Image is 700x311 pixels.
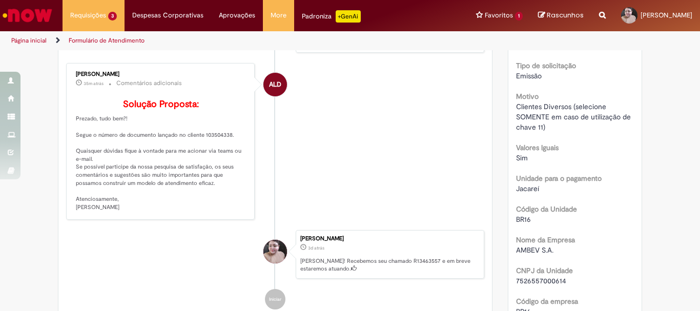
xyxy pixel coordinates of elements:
li: Victoria de Oliveira Alves Paulino [66,230,484,279]
div: [PERSON_NAME] [76,71,246,77]
a: Página inicial [11,36,47,45]
span: [PERSON_NAME] [641,11,692,19]
span: Favoritos [485,10,513,20]
small: Comentários adicionais [116,79,182,88]
a: Formulário de Atendimento [69,36,145,45]
span: Sim [516,153,528,162]
p: +GenAi [336,10,361,23]
span: Emissão [516,71,542,80]
span: Aprovações [219,10,255,20]
b: Unidade para o pagamento [516,174,602,183]
span: Requisições [70,10,106,20]
span: 3 [108,12,117,20]
time: 29/08/2025 16:41:01 [308,245,324,251]
span: More [271,10,286,20]
span: Jacareí [516,184,539,193]
div: Andressa Luiza Da Silva [263,73,287,96]
ul: Trilhas de página [8,31,459,50]
span: Despesas Corporativas [132,10,203,20]
span: 35m atrás [84,80,104,87]
img: ServiceNow [1,5,54,26]
b: Tipo de solicitação [516,61,576,70]
span: 1 [515,12,523,20]
b: Solução Proposta: [123,98,199,110]
b: Código da empresa [516,297,578,306]
b: Valores Iguais [516,143,559,152]
b: Motivo [516,92,539,101]
span: BR16 [516,215,531,224]
span: AMBEV S.A. [516,245,553,255]
b: Código da Unidade [516,204,577,214]
span: Rascunhos [547,10,584,20]
p: Prezado, tudo bem?! Segue o número de documento lançado no cliente 103504338. Quaisquer dúvidas f... [76,99,246,211]
time: 01/09/2025 08:31:24 [84,80,104,87]
b: Nome da Empresa [516,235,575,244]
b: CNPJ da Unidade [516,266,573,275]
span: Clientes Diversos (selecione SOMENTE em caso de utilização de chave 11) [516,102,633,132]
div: [PERSON_NAME] [300,236,479,242]
span: 7526557000614 [516,276,566,285]
a: Rascunhos [538,11,584,20]
p: [PERSON_NAME]! Recebemos seu chamado R13463557 e em breve estaremos atuando. [300,257,479,273]
div: Padroniza [302,10,361,23]
span: 3d atrás [308,245,324,251]
span: ALD [269,72,281,97]
div: Victoria de Oliveira Alves Paulino [263,240,287,263]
